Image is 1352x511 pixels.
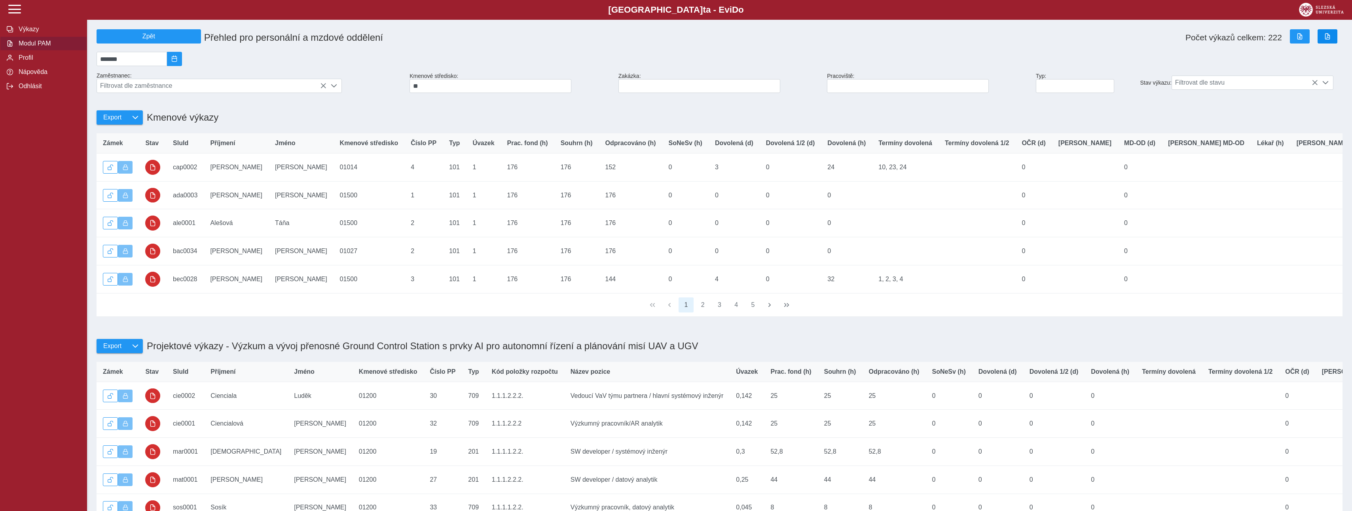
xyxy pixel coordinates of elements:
[167,466,204,494] td: mat0001
[818,410,863,438] td: 25
[554,237,599,265] td: 176
[615,70,824,96] div: Zakázka:
[1085,410,1136,438] td: 0
[97,339,128,353] button: Export
[730,410,764,438] td: 0,142
[462,410,485,438] td: 709
[712,297,727,312] button: 3
[564,382,730,410] td: Vedoucí VaV týmu partnera / hlavní systémový inženýr
[760,153,821,182] td: 0
[145,216,160,231] button: uzamčeno
[1299,3,1344,17] img: logo_web_su.png
[1290,29,1310,44] button: Export do Excelu
[599,209,662,237] td: 176
[269,237,334,265] td: [PERSON_NAME]
[167,237,204,265] td: bac0034
[118,445,133,458] button: Výkaz uzamčen.
[1085,466,1136,494] td: 0
[501,209,554,237] td: 176
[1279,382,1315,410] td: 0
[760,237,821,265] td: 0
[1015,181,1052,209] td: 0
[103,368,123,375] span: Zámek
[411,140,436,147] span: Číslo PP
[736,368,758,375] span: Úvazek
[730,382,764,410] td: 0,142
[145,416,160,431] button: uzamčeno
[827,140,866,147] span: Dovolená (h)
[501,153,554,182] td: 176
[103,140,123,147] span: Zámek
[1022,140,1045,147] span: OČR (d)
[978,368,1017,375] span: Dovolená (d)
[103,473,118,486] button: Odemknout výkaz.
[745,297,760,312] button: 5
[732,5,738,15] span: D
[564,466,730,494] td: SW developer / datový analytik
[103,273,118,286] button: Odemknout výkaz.
[972,410,1023,438] td: 0
[118,473,133,486] button: Výkaz uzamčen.
[443,153,466,182] td: 101
[821,209,872,237] td: 0
[872,265,939,293] td: 1, 2, 3, 4
[599,237,662,265] td: 176
[334,237,405,265] td: 01027
[679,297,694,312] button: 1
[167,382,204,410] td: cie0002
[972,438,1023,466] td: 0
[821,265,872,293] td: 32
[443,209,466,237] td: 101
[730,438,764,466] td: 0,3
[16,40,80,47] span: Modul PAM
[204,265,269,293] td: [PERSON_NAME]
[1124,140,1155,147] span: MD-OD (d)
[1015,265,1052,293] td: 0
[709,153,760,182] td: 3
[764,438,817,466] td: 52,8
[404,181,443,209] td: 1
[167,209,204,237] td: ale0001
[662,153,709,182] td: 0
[167,181,204,209] td: ada0003
[507,140,548,147] span: Prac. fond (h)
[103,189,118,202] button: Odemknout výkaz.
[353,466,424,494] td: 01200
[1015,153,1052,182] td: 0
[167,265,204,293] td: bec0028
[1257,140,1284,147] span: Lékař (h)
[118,245,133,257] button: Výkaz uzamčen.
[118,273,133,286] button: Výkaz uzamčen.
[334,181,405,209] td: 01500
[443,181,466,209] td: 101
[925,466,972,494] td: 0
[145,472,160,487] button: uzamčeno
[275,140,296,147] span: Jméno
[1118,209,1162,237] td: 0
[462,382,485,410] td: 709
[359,368,417,375] span: Kmenové středisko
[204,209,269,237] td: Alešová
[167,438,204,466] td: mar0001
[204,382,288,410] td: Cienciala
[1058,140,1111,147] span: [PERSON_NAME]
[932,368,965,375] span: SoNeSv (h)
[1118,153,1162,182] td: 0
[862,438,925,466] td: 52,8
[561,140,593,147] span: Souhrn (h)
[288,466,353,494] td: [PERSON_NAME]
[353,438,424,466] td: 01200
[118,417,133,430] button: Výkaz uzamčen.
[824,70,1033,96] div: Pracoviště:
[599,265,662,293] td: 144
[485,466,564,494] td: 1.1.1.2.2.2.
[599,181,662,209] td: 176
[16,68,80,76] span: Nápověda
[103,217,118,229] button: Odemknout výkaz.
[972,466,1023,494] td: 0
[145,188,160,203] button: uzamčeno
[1085,382,1136,410] td: 0
[340,140,398,147] span: Kmenové středisko
[501,181,554,209] td: 176
[1091,368,1129,375] span: Dovolená (h)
